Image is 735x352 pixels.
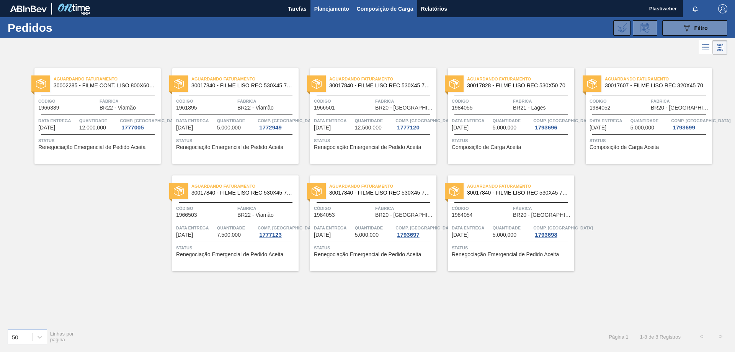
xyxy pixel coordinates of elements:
span: Comp. Carga [258,117,317,124]
img: Logout [718,4,727,13]
a: statusAguardando Faturamento30017840 - FILME LISO REC 530X45 70%Código1961895FábricaBR22 - Viamão... [161,68,299,164]
img: status [449,79,459,89]
div: 1777005 [120,124,145,131]
span: Data entrega [314,224,353,232]
span: BR22 - Viamão [100,105,136,111]
span: 30017840 - FILME LISO REC 530X45 70% [329,190,430,196]
img: status [587,79,597,89]
span: Quantidade [493,117,532,124]
span: 30017840 - FILME LISO REC 530X45 70% [191,190,292,196]
span: Aguardando Faturamento [467,182,574,190]
span: Planejamento [314,4,349,13]
span: Quantidade [355,117,394,124]
span: Comp. Carga [120,117,179,124]
a: statusAguardando Faturamento30017828 - FILME LISO REC 530X50 70Código1984055FábricaBR21 - LagesDa... [436,68,574,164]
span: 1966501 [314,105,335,111]
span: BR20 - Sapucaia [651,105,710,111]
a: Comp. [GEOGRAPHIC_DATA]1772949 [258,117,297,131]
a: Comp. [GEOGRAPHIC_DATA]1793697 [395,224,434,238]
span: Código [452,97,511,105]
span: 30017840 - FILME LISO REC 530X45 70% [191,83,292,88]
span: Fábrica [651,97,710,105]
div: 1793699 [671,124,696,131]
span: Data entrega [452,117,491,124]
span: 25/08/2025 [38,125,55,131]
h1: Pedidos [8,23,122,32]
span: Status [452,137,572,144]
span: 30002285 - FILME CONT. LISO 800X60 100% RECICLADO [54,83,155,88]
span: Quantidade [79,117,118,124]
button: < [692,327,711,346]
span: 1984053 [314,212,335,218]
span: 26/08/2025 [314,125,331,131]
button: > [711,327,730,346]
span: Status [176,137,297,144]
span: 5.000,000 [493,125,516,131]
img: status [312,79,322,89]
a: statusAguardando Faturamento30017607 - FILME LISO REC 320X45 70Código1984052FábricaBR20 - [GEOGRA... [574,68,712,164]
span: Aguardando Faturamento [54,75,161,83]
span: Fábrica [375,97,434,105]
span: Renegociação Emergencial de Pedido Aceita [38,144,145,150]
a: Comp. [GEOGRAPHIC_DATA]1793699 [671,117,710,131]
span: 5.000,000 [355,232,379,238]
span: Quantidade [630,117,670,124]
span: 12.000,000 [79,125,106,131]
span: Linhas por página [50,331,74,342]
button: Filtro [662,20,727,36]
span: Fábrica [513,97,572,105]
div: 1772949 [258,124,283,131]
span: 30017607 - FILME LISO REC 320X45 70 [605,83,706,88]
div: 1793698 [533,232,559,238]
span: Página : 1 [609,334,628,340]
span: 1984054 [452,212,473,218]
span: BR21 - Lages [513,105,546,111]
a: statusAguardando Faturamento30017840 - FILME LISO REC 530X45 70%Código1966503FábricaBR22 - Viamão... [161,175,299,271]
span: Comp. Carga [258,224,317,232]
span: Fábrica [513,205,572,212]
span: 12.500,000 [355,125,382,131]
span: BR20 - Sapucaia [375,105,434,111]
span: 30017840 - FILME LISO REC 530X45 70% [329,83,430,88]
span: Data entrega [176,224,215,232]
span: Renegociação Emergencial de Pedido Aceita [176,144,283,150]
span: Aguardando Faturamento [329,75,436,83]
span: 1984055 [452,105,473,111]
span: Comp. Carga [533,224,593,232]
span: 1984052 [590,105,611,111]
a: statusAguardando Faturamento30017840 - FILME LISO REC 530X45 70%Código1984054FábricaBR20 - [GEOGR... [436,175,574,271]
span: Status [314,137,434,144]
span: Composição de Carga Aceita [452,144,521,150]
div: 1777120 [395,124,421,131]
span: Comp. Carga [395,117,455,124]
span: Comp. Carga [395,224,455,232]
img: status [174,79,184,89]
div: 1777123 [258,232,283,238]
a: Comp. [GEOGRAPHIC_DATA]1777005 [120,117,159,131]
span: Composição de Carga Aceita [590,144,659,150]
span: Código [314,205,373,212]
span: Status [452,244,572,252]
span: Código [590,97,649,105]
div: Importar Negociações dos Pedidos [613,20,630,36]
span: Renegociação Emergencial de Pedido Aceita [452,252,559,257]
span: 01/09/2025 [590,125,606,131]
div: 50 [12,334,18,340]
span: 1 - 8 de 8 Registros [640,334,681,340]
span: Renegociação Emergencial de Pedido Aceita [314,144,421,150]
span: Fábrica [237,205,297,212]
span: 5.000,000 [217,125,241,131]
span: 1961895 [176,105,197,111]
img: TNhmsLtSVTkK8tSr43FrP2fwEKptu5GPRR3wAAAABJRU5ErkJggg== [10,5,47,12]
span: Status [314,244,434,252]
span: 01/09/2025 [176,232,193,238]
a: statusAguardando Faturamento30002285 - FILME CONT. LISO 800X60 100% RECICLADOCódigo1966389Fábrica... [23,68,161,164]
img: status [449,186,459,196]
button: Notificações [683,3,707,14]
span: Tarefas [288,4,307,13]
span: Quantidade [355,224,394,232]
span: Fábrica [375,205,434,212]
a: Comp. [GEOGRAPHIC_DATA]1793696 [533,117,572,131]
span: 29/08/2025 [452,125,469,131]
span: BR20 - Sapucaia [513,212,572,218]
